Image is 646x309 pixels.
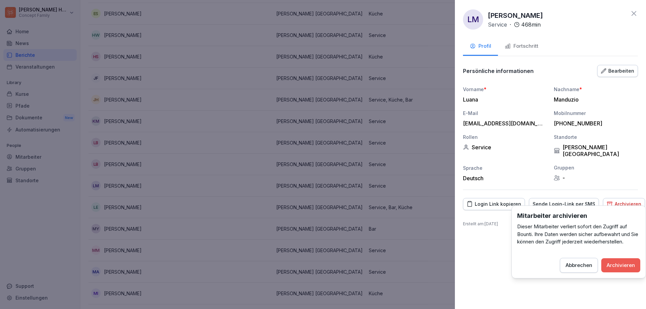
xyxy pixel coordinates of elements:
[463,144,547,151] div: Service
[517,223,640,246] p: Dieser Mitarbeiter verliert sofort den Zugriff auf Bounti. Ihre Daten werden sicher aufbewahrt un...
[554,164,638,171] div: Gruppen
[554,110,638,117] div: Mobilnummer
[463,120,544,127] div: [EMAIL_ADDRESS][DOMAIN_NAME]
[601,67,634,75] div: Bearbeiten
[463,198,525,210] button: Login Link kopieren
[566,262,592,269] div: Abbrechen
[488,21,507,29] p: Service
[463,86,547,93] div: Vorname
[463,221,638,227] p: Erstellt am : [DATE]
[463,68,534,74] p: Persönliche informationen
[463,96,544,103] div: Luana
[603,198,645,210] button: Archivieren
[554,133,638,141] div: Standorte
[463,133,547,141] div: Rollen
[554,175,638,181] div: -
[560,258,598,273] button: Abbrechen
[607,262,635,269] div: Archivieren
[463,175,547,182] div: Deutsch
[554,86,638,93] div: Nachname
[488,21,541,29] div: ·
[467,200,521,208] div: Login Link kopieren
[529,198,599,210] button: Sende Login-Link per SMS
[517,211,640,220] h3: Mitarbeiter archivieren
[607,200,641,208] div: Archivieren
[463,110,547,117] div: E-Mail
[463,164,547,171] div: Sprache
[505,42,538,50] div: Fortschritt
[601,258,640,272] button: Archivieren
[554,120,635,127] div: [PHONE_NUMBER]
[554,144,638,157] div: [PERSON_NAME] [GEOGRAPHIC_DATA]
[488,10,543,21] p: [PERSON_NAME]
[498,38,545,56] button: Fortschritt
[470,42,491,50] div: Profil
[554,96,635,103] div: Manduzio
[521,21,541,29] p: 468 min
[463,9,483,30] div: LM
[597,65,638,77] button: Bearbeiten
[463,38,498,56] button: Profil
[533,200,595,208] div: Sende Login-Link per SMS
